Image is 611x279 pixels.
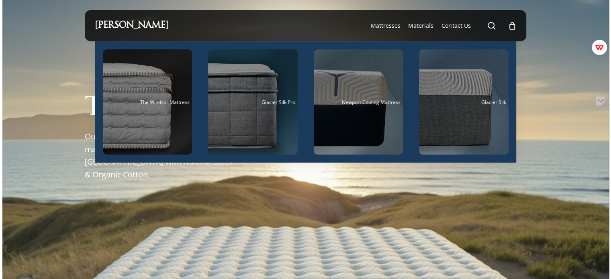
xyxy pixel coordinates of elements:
a: The Windsor Mattress [103,49,192,155]
a: Newport Cooling Mattress [314,49,403,155]
a: [PERSON_NAME] [95,21,168,30]
a: Cart [507,21,516,30]
span: Mattresses [370,22,400,29]
span: Materials [408,22,433,29]
span: Glacier Silk Pro [262,99,295,106]
a: Glacier Silk [419,49,509,155]
a: Glacier Silk Pro [208,49,298,155]
span: Glacier Silk [481,99,506,106]
a: Materials [408,22,433,30]
p: Our premiere luxury handcrafted mattress. Made in the [GEOGRAPHIC_DATA] with Natural Latex & Orga... [85,130,235,181]
span: The Windsor Mattress [140,99,190,106]
span: T [85,96,102,120]
h1: The Windsor [85,96,270,120]
nav: Main Menu [366,10,516,41]
a: Contact Us [441,22,470,30]
a: Mattresses [370,22,400,30]
span: Contact Us [441,22,470,29]
span: Newport Cooling Mattress [342,99,401,106]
